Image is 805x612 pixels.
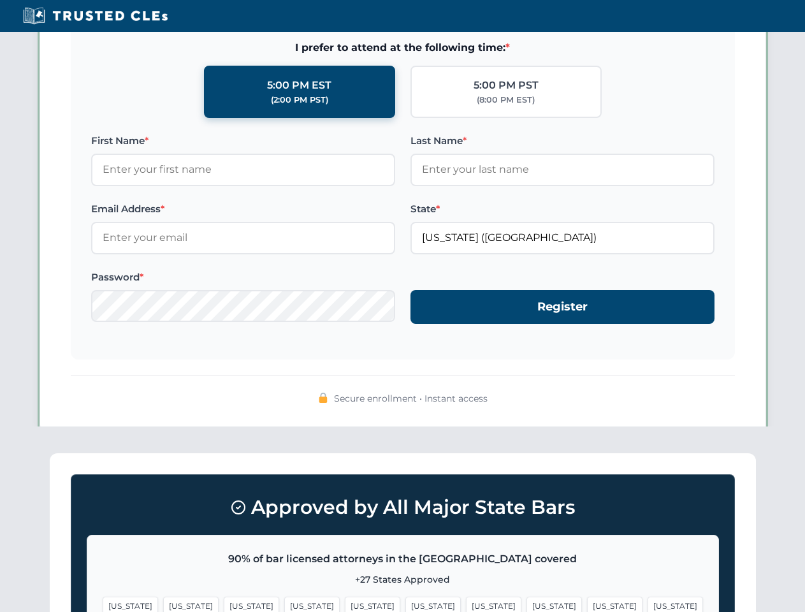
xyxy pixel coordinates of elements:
[410,154,714,186] input: Enter your last name
[410,201,714,217] label: State
[91,201,395,217] label: Email Address
[87,490,719,525] h3: Approved by All Major State Bars
[91,40,714,56] span: I prefer to attend at the following time:
[103,572,703,586] p: +27 States Approved
[19,6,171,25] img: Trusted CLEs
[103,551,703,567] p: 90% of bar licensed attorneys in the [GEOGRAPHIC_DATA] covered
[410,222,714,254] input: Florida (FL)
[474,77,539,94] div: 5:00 PM PST
[91,270,395,285] label: Password
[91,133,395,149] label: First Name
[477,94,535,106] div: (8:00 PM EST)
[91,154,395,186] input: Enter your first name
[410,133,714,149] label: Last Name
[318,393,328,403] img: 🔒
[410,290,714,324] button: Register
[267,77,331,94] div: 5:00 PM EST
[334,391,488,405] span: Secure enrollment • Instant access
[271,94,328,106] div: (2:00 PM PST)
[91,222,395,254] input: Enter your email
